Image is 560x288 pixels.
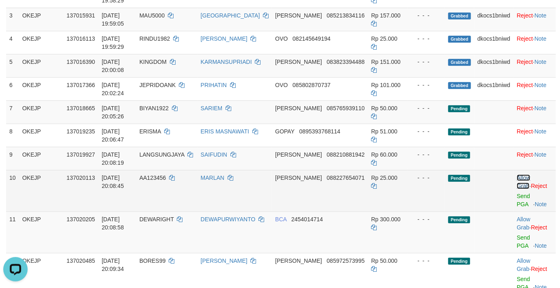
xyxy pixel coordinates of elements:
a: Note [534,35,547,42]
span: [DATE] 20:09:34 [102,257,124,272]
a: SAIFUDIN [201,151,227,158]
span: Rp 50.000 [371,257,398,264]
span: [DATE] 19:59:05 [102,12,124,27]
td: · [514,54,556,77]
span: Pending [448,152,470,159]
span: [DATE] 20:06:47 [102,128,124,143]
span: DEWARIGHT [139,216,174,223]
div: - - - [411,257,442,265]
span: 137018665 [67,105,95,111]
td: · [514,170,556,212]
span: Copy 088210881942 to clipboard [327,151,365,158]
td: OKEJP [19,54,63,77]
td: OKEJP [19,124,63,147]
span: Pending [448,175,470,182]
span: Rp 60.000 [371,151,398,158]
div: - - - [411,81,442,89]
td: · [514,77,556,100]
a: Note [535,201,547,207]
div: - - - [411,151,442,159]
span: 137020113 [67,175,95,181]
span: BCA [275,216,287,223]
a: PRIHATIN [201,82,227,88]
td: OKEJP [19,100,63,124]
span: 137015931 [67,12,95,19]
div: - - - [411,174,442,182]
a: SARIEM [201,105,223,111]
span: Copy 082145649194 to clipboard [293,35,330,42]
span: [PERSON_NAME] [275,257,322,264]
span: Rp 151.000 [371,59,401,65]
a: Note [534,12,547,19]
a: Reject [517,128,533,135]
span: 137016390 [67,59,95,65]
a: Send PGA [517,193,530,207]
td: OKEJP [19,170,63,212]
td: dkocs1bniwd [474,54,514,77]
div: - - - [411,215,442,223]
span: 137019927 [67,151,95,158]
span: [PERSON_NAME] [275,151,322,158]
span: Rp 101.000 [371,82,401,88]
span: BIYAN1922 [139,105,169,111]
span: Pending [448,258,470,265]
td: OKEJP [19,212,63,253]
td: 7 [6,100,19,124]
span: OVO [275,35,288,42]
span: [DATE] 19:59:29 [102,35,124,50]
span: Rp 157.000 [371,12,401,19]
a: [PERSON_NAME] [201,35,247,42]
span: [DATE] 20:08:58 [102,216,124,231]
span: Copy 083823394488 to clipboard [327,59,365,65]
td: · [514,147,556,170]
span: [PERSON_NAME] [275,105,322,111]
span: JEPRIDOANK [139,82,176,88]
span: Rp 50.000 [371,105,398,111]
span: [PERSON_NAME] [275,12,322,19]
a: [GEOGRAPHIC_DATA] [201,12,260,19]
span: [DATE] 20:05:26 [102,105,124,120]
a: Note [534,59,547,65]
span: Grabbed [448,36,471,43]
div: - - - [411,127,442,135]
div: - - - [411,58,442,66]
span: Rp 25.000 [371,35,398,42]
span: Copy 0895393768114 to clipboard [299,128,340,135]
td: 11 [6,212,19,253]
a: Note [535,242,547,249]
a: Allow Grab [517,257,530,272]
a: Reject [531,183,547,189]
div: - - - [411,11,442,20]
span: BORES99 [139,257,166,264]
a: Note [534,151,547,158]
span: [DATE] 20:00:08 [102,59,124,73]
td: · [514,100,556,124]
a: Reject [517,105,533,111]
span: [PERSON_NAME] [275,175,322,181]
span: Copy 085972573995 to clipboard [327,257,365,264]
td: 6 [6,77,19,100]
span: [DATE] 20:02:24 [102,82,124,96]
span: · [517,257,531,272]
td: · [514,8,556,31]
span: Pending [448,216,470,223]
span: [DATE] 20:08:19 [102,151,124,166]
a: [PERSON_NAME] [201,257,247,264]
td: dkocs1bniwd [474,77,514,100]
span: Rp 300.000 [371,216,401,223]
span: MAU5000 [139,12,165,19]
a: Reject [531,266,547,272]
span: Grabbed [448,13,471,20]
a: Note [534,128,547,135]
div: - - - [411,35,442,43]
td: OKEJP [19,8,63,31]
span: Rp 51.000 [371,128,398,135]
span: 137019235 [67,128,95,135]
span: [PERSON_NAME] [275,59,322,65]
a: Note [534,82,547,88]
span: Copy 085213834116 to clipboard [327,12,365,19]
div: - - - [411,104,442,112]
span: 137020485 [67,257,95,264]
span: 137016113 [67,35,95,42]
a: Allow Grab [517,175,530,189]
